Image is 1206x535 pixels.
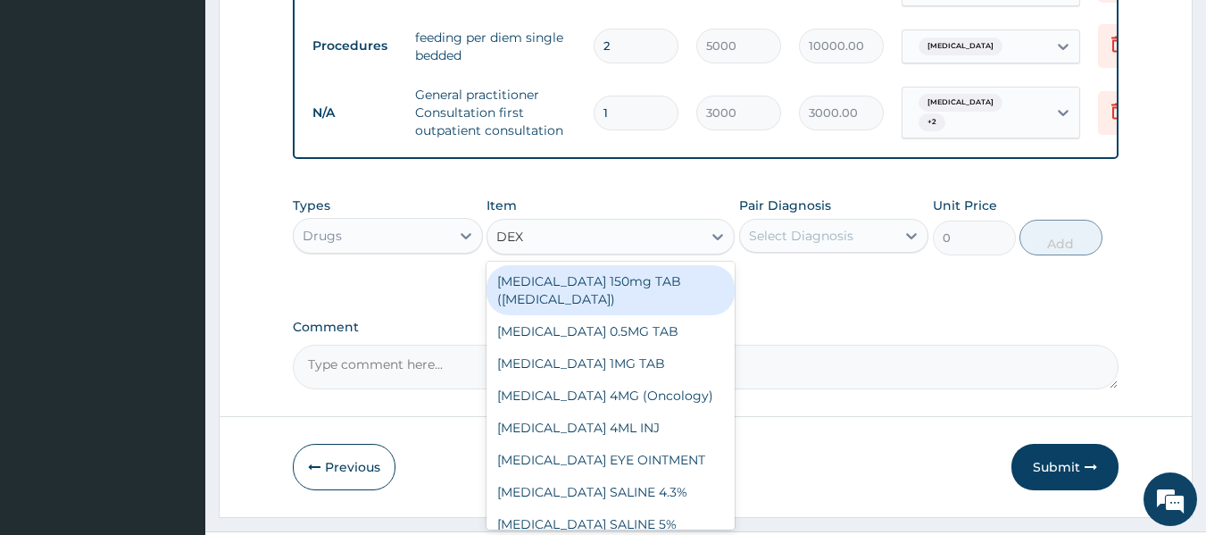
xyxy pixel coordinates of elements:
span: + 2 [919,113,945,131]
td: General practitioner Consultation first outpatient consultation [406,77,585,148]
div: [MEDICAL_DATA] EYE OINTMENT [487,444,735,476]
div: Minimize live chat window [293,9,336,52]
div: [MEDICAL_DATA] 150mg TAB ([MEDICAL_DATA]) [487,265,735,315]
div: [MEDICAL_DATA] 4ML INJ [487,412,735,444]
div: Select Diagnosis [749,227,853,245]
td: N/A [304,96,406,130]
label: Unit Price [933,196,997,214]
img: d_794563401_company_1708531726252_794563401 [33,89,72,134]
span: We're online! [104,156,246,337]
label: Item [487,196,517,214]
div: [MEDICAL_DATA] 0.5MG TAB [487,315,735,347]
button: Previous [293,444,395,490]
label: Types [293,198,330,213]
td: feeding per diem single bedded [406,20,585,73]
div: [MEDICAL_DATA] 1MG TAB [487,347,735,380]
span: [MEDICAL_DATA] [919,38,1002,55]
button: Submit [1011,444,1119,490]
textarea: Type your message and hit 'Enter' [9,350,340,413]
span: [MEDICAL_DATA] [919,94,1002,112]
td: Procedures [304,29,406,63]
div: [MEDICAL_DATA] SALINE 4.3% [487,476,735,508]
label: Pair Diagnosis [739,196,831,214]
div: Chat with us now [93,100,300,123]
label: Comment [293,320,1119,335]
div: [MEDICAL_DATA] 4MG (Oncology) [487,380,735,412]
button: Add [1019,220,1102,255]
div: Drugs [303,227,342,245]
